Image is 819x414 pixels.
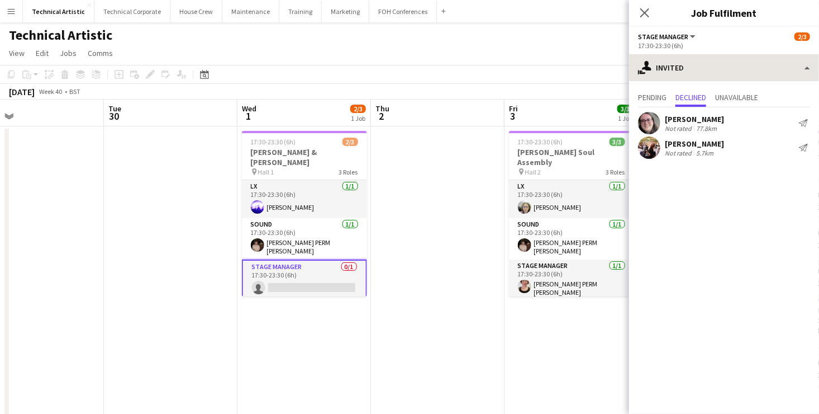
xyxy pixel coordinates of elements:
[9,86,35,97] div: [DATE]
[60,48,77,58] span: Jobs
[88,48,113,58] span: Comms
[69,87,80,96] div: BST
[509,218,634,260] app-card-role: Sound1/117:30-23:30 (6h)[PERSON_NAME] PERM [PERSON_NAME]
[242,180,367,218] app-card-role: LX1/117:30-23:30 (6h)[PERSON_NAME]
[108,103,121,114] span: Tue
[509,147,634,167] h3: [PERSON_NAME] Soul Assembly
[31,46,53,60] a: Edit
[375,103,389,114] span: Thu
[665,114,724,124] div: [PERSON_NAME]
[240,110,256,123] span: 1
[794,32,810,41] span: 2/3
[525,168,541,176] span: Hall 2
[242,260,367,300] app-card-role: Stage Manager0/117:30-23:30 (6h)
[509,131,634,297] app-job-card: 17:30-23:30 (6h)3/3[PERSON_NAME] Soul Assembly Hall 23 RolesLX1/117:30-23:30 (6h)[PERSON_NAME]Sou...
[665,139,724,149] div: [PERSON_NAME]
[279,1,322,22] button: Training
[629,6,819,20] h3: Job Fulfilment
[715,93,758,101] span: Unavailable
[23,1,94,22] button: Technical Artistic
[222,1,279,22] button: Maintenance
[507,110,518,123] span: 3
[94,1,170,22] button: Technical Corporate
[665,124,694,133] div: Not rated
[242,103,256,114] span: Wed
[342,138,358,146] span: 2/3
[242,147,367,167] h3: [PERSON_NAME] & [PERSON_NAME]
[606,168,625,176] span: 3 Roles
[638,93,666,101] span: Pending
[37,87,65,96] span: Week 40
[83,46,117,60] a: Comms
[4,46,29,60] a: View
[339,168,358,176] span: 3 Roles
[242,131,367,297] app-job-card: 17:30-23:30 (6h)2/3[PERSON_NAME] & [PERSON_NAME] Hall 13 RolesLX1/117:30-23:30 (6h)[PERSON_NAME]S...
[638,41,810,50] div: 17:30-23:30 (6h)
[509,180,634,218] app-card-role: LX1/117:30-23:30 (6h)[PERSON_NAME]
[322,1,369,22] button: Marketing
[170,1,222,22] button: House Crew
[509,260,634,301] app-card-role: Stage Manager1/117:30-23:30 (6h)[PERSON_NAME] PERM [PERSON_NAME]
[618,114,632,123] div: 1 Job
[610,138,625,146] span: 3/3
[509,103,518,114] span: Fri
[665,149,694,157] div: Not rated
[55,46,81,60] a: Jobs
[9,48,25,58] span: View
[350,105,366,113] span: 2/3
[518,138,563,146] span: 17:30-23:30 (6h)
[107,110,121,123] span: 30
[617,105,633,113] span: 3/3
[258,168,274,176] span: Hall 1
[9,27,112,44] h1: Technical Artistic
[374,110,389,123] span: 2
[638,32,697,41] button: Stage Manager
[694,149,716,157] div: 5.7km
[694,124,719,133] div: 77.8km
[675,93,706,101] span: Declined
[638,32,688,41] span: Stage Manager
[36,48,49,58] span: Edit
[369,1,437,22] button: FOH Conferences
[242,218,367,260] app-card-role: Sound1/117:30-23:30 (6h)[PERSON_NAME] PERM [PERSON_NAME]
[351,114,365,123] div: 1 Job
[629,54,819,81] div: Invited
[251,138,296,146] span: 17:30-23:30 (6h)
